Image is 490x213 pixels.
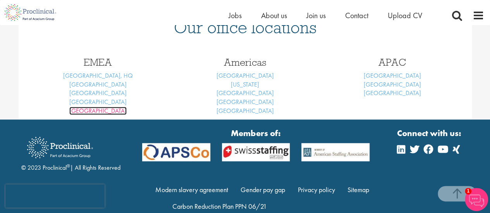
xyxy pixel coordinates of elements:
h3: Americas [177,57,313,67]
a: [US_STATE] [231,80,259,89]
h1: Our office locations [30,19,460,36]
a: [GEOGRAPHIC_DATA] [217,107,274,115]
sup: ® [67,163,70,169]
a: Contact [345,10,368,20]
a: [GEOGRAPHIC_DATA] [364,80,421,89]
a: [GEOGRAPHIC_DATA] [69,107,127,115]
h3: EMEA [30,57,166,67]
a: [GEOGRAPHIC_DATA] [217,98,274,106]
a: Privacy policy [298,185,335,194]
a: Modern slavery agreement [155,185,228,194]
a: [GEOGRAPHIC_DATA], HQ [63,72,133,80]
a: [GEOGRAPHIC_DATA] [217,89,274,97]
iframe: reCAPTCHA [5,184,105,208]
a: [GEOGRAPHIC_DATA] [69,98,127,106]
a: About us [261,10,287,20]
img: APSCo [216,143,296,161]
img: APSCo [136,143,216,161]
strong: Connect with us: [397,127,463,139]
a: Jobs [229,10,242,20]
h3: APAC [325,57,460,67]
img: Proclinical Recruitment [21,131,99,164]
strong: Members of: [142,127,370,139]
a: [GEOGRAPHIC_DATA] [364,72,421,80]
a: Sitemap [347,185,369,194]
div: © 2023 Proclinical | All Rights Reserved [21,131,120,172]
a: Gender pay gap [241,185,285,194]
a: [GEOGRAPHIC_DATA] [69,89,127,97]
a: [GEOGRAPHIC_DATA] [364,89,421,97]
span: 1 [465,188,471,194]
a: Carbon Reduction Plan PPN 06/21 [172,202,266,211]
a: Join us [306,10,326,20]
img: APSCo [296,143,375,161]
img: Chatbot [465,188,488,211]
a: Upload CV [388,10,422,20]
a: [GEOGRAPHIC_DATA] [217,72,274,80]
a: [GEOGRAPHIC_DATA] [69,80,127,89]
